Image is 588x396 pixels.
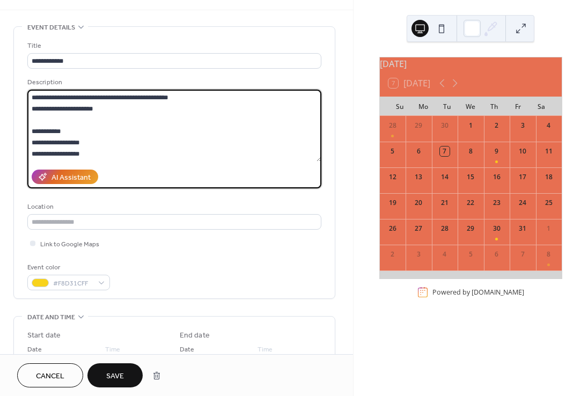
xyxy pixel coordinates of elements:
div: Tu [435,97,459,116]
div: 14 [440,172,450,182]
div: 19 [388,198,398,208]
div: 17 [518,172,527,182]
div: 12 [388,172,398,182]
div: 6 [414,146,423,156]
div: 7 [518,250,527,259]
div: 6 [492,250,502,259]
div: 29 [414,121,423,130]
div: 28 [388,121,398,130]
div: 21 [440,198,450,208]
div: 26 [388,224,398,233]
span: Event details [27,22,75,33]
div: 22 [466,198,475,208]
div: Location [27,201,319,212]
div: We [459,97,482,116]
div: Description [27,77,319,88]
button: Save [87,363,143,387]
button: AI Assistant [32,170,98,184]
div: Start date [27,330,61,341]
span: Save [106,371,124,382]
div: Mo [412,97,436,116]
div: Th [482,97,506,116]
button: Cancel [17,363,83,387]
div: 4 [544,121,554,130]
div: 30 [440,121,450,130]
div: 28 [440,224,450,233]
div: 5 [388,146,398,156]
div: 15 [466,172,475,182]
span: Time [258,344,273,355]
div: Event color [27,262,108,273]
div: 5 [466,250,475,259]
div: Fr [506,97,530,116]
span: Cancel [36,371,64,382]
div: 24 [518,198,527,208]
div: Powered by [432,288,524,297]
div: 23 [492,198,502,208]
div: End date [180,330,210,341]
div: [DATE] [380,57,562,70]
span: Date [180,344,194,355]
div: 20 [414,198,423,208]
div: 16 [492,172,502,182]
div: 31 [518,224,527,233]
div: 29 [466,224,475,233]
div: 1 [466,121,475,130]
div: 3 [518,121,527,130]
div: Title [27,40,319,52]
div: 11 [544,146,554,156]
a: [DOMAIN_NAME] [472,288,524,297]
div: Sa [530,97,553,116]
div: 1 [544,224,554,233]
div: 30 [492,224,502,233]
div: 2 [388,250,398,259]
div: AI Assistant [52,172,91,184]
div: 18 [544,172,554,182]
div: 7 [440,146,450,156]
div: 4 [440,250,450,259]
div: 9 [492,146,502,156]
div: 8 [466,146,475,156]
span: #F8D31CFF [53,278,93,289]
span: Time [105,344,120,355]
div: Su [388,97,412,116]
div: 8 [544,250,554,259]
span: Date and time [27,312,75,323]
div: 13 [414,172,423,182]
div: 10 [518,146,527,156]
div: 25 [544,198,554,208]
span: Link to Google Maps [40,239,99,250]
div: 2 [492,121,502,130]
div: 27 [414,224,423,233]
div: 3 [414,250,423,259]
span: Date [27,344,42,355]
